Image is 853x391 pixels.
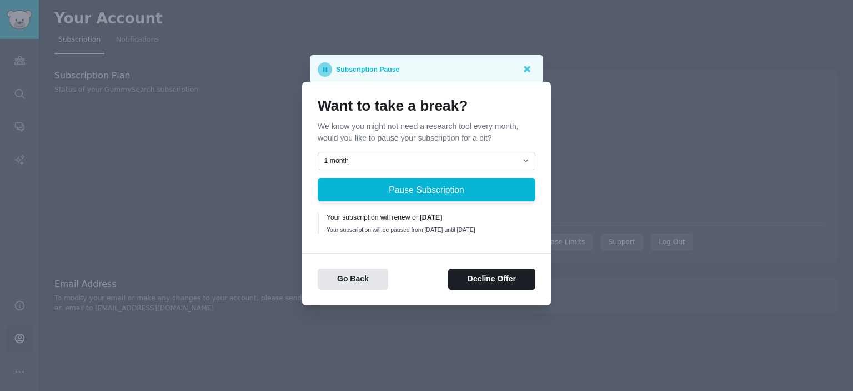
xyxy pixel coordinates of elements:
[448,269,535,290] button: Decline Offer
[318,269,388,290] button: Go Back
[318,97,535,115] h1: Want to take a break?
[420,214,443,221] b: [DATE]
[318,121,535,144] p: We know you might not need a research tool every month, would you like to pause your subscription...
[327,213,528,223] div: Your subscription will renew on
[318,178,535,201] button: Pause Subscription
[327,226,528,234] div: Your subscription will be paused from [DATE] until [DATE]
[336,62,399,77] p: Subscription Pause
